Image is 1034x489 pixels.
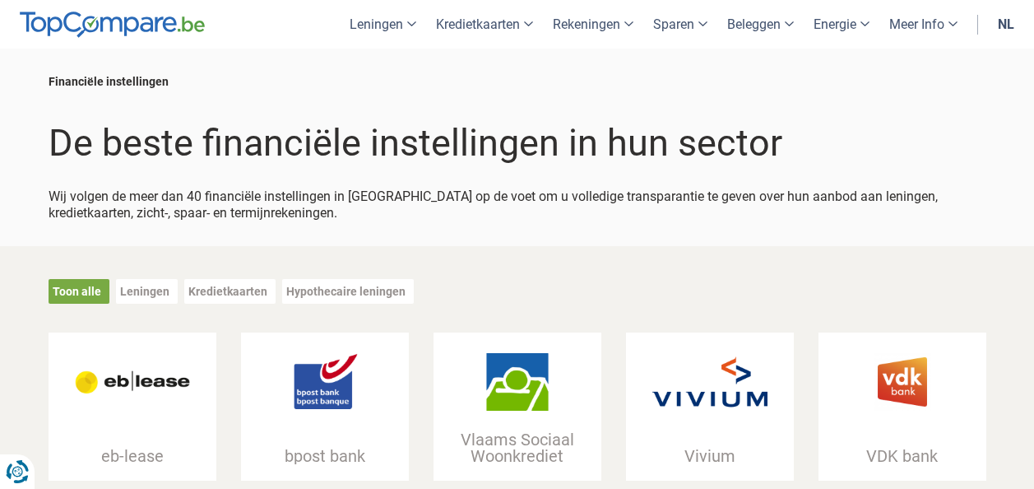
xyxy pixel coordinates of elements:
[434,333,601,481] a: Vlaams Sociaal Woonkrediet Vlaams Sociaal Woonkrediet
[626,333,794,481] a: Vivium Vivium
[434,431,601,464] div: Vlaams Sociaal Woonkrediet
[188,285,267,298] a: Kredietkaarten
[241,448,409,464] div: bpost bank
[49,73,986,90] div: Financiële instellingen
[818,448,986,464] div: VDK bank
[460,353,575,411] img: Vlaams Sociaal Woonkrediet
[267,353,383,411] img: bpost bank
[49,172,986,221] div: Wij volgen de meer dan 40 financiële instellingen in [GEOGRAPHIC_DATA] op de voet om u volledige ...
[652,353,767,411] img: Vivium
[49,333,216,481] a: eb-lease eb-lease
[75,353,190,411] img: eb-lease
[845,353,960,411] img: VDK bank
[626,448,794,464] div: Vivium
[818,333,986,481] a: VDK bank VDK bank
[49,123,986,164] h1: De beste financiële instellingen in hun sector
[120,285,169,298] a: Leningen
[286,285,406,298] a: Hypothecaire leningen
[20,12,205,38] img: TopCompare
[49,448,216,464] div: eb-lease
[241,333,409,481] a: bpost bank bpost bank
[53,285,101,298] a: Toon alle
